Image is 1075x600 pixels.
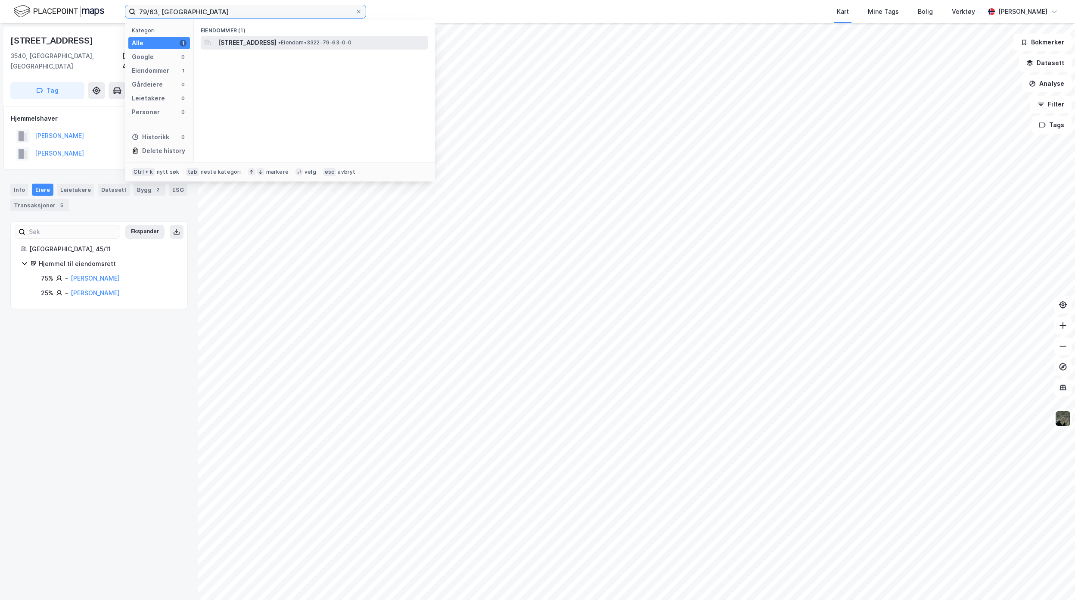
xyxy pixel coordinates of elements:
[1022,75,1072,92] button: Analyse
[1013,34,1072,51] button: Bokmerker
[11,113,187,124] div: Hjemmelshaver
[10,199,69,211] div: Transaksjoner
[278,39,281,46] span: •
[132,168,155,176] div: Ctrl + k
[41,288,53,298] div: 25%
[1019,54,1072,72] button: Datasett
[41,273,53,284] div: 75%
[153,185,162,194] div: 2
[122,51,188,72] div: [GEOGRAPHIC_DATA], 45/11
[25,225,120,238] input: Søk
[157,169,180,175] div: nytt søk
[132,79,163,90] div: Gårdeiere
[323,168,336,176] div: esc
[201,169,241,175] div: neste kategori
[132,52,154,62] div: Google
[338,169,355,175] div: avbryt
[868,6,899,17] div: Mine Tags
[10,34,95,47] div: [STREET_ADDRESS]
[1032,116,1072,134] button: Tags
[952,6,975,17] div: Verktøy
[98,184,130,196] div: Datasett
[134,184,165,196] div: Bygg
[10,51,122,72] div: 3540, [GEOGRAPHIC_DATA], [GEOGRAPHIC_DATA]
[218,37,277,48] span: [STREET_ADDRESS]
[837,6,849,17] div: Kart
[71,275,120,282] a: [PERSON_NAME]
[132,66,169,76] div: Eiendommer
[32,184,53,196] div: Eiere
[998,6,1047,17] div: [PERSON_NAME]
[71,289,120,297] a: [PERSON_NAME]
[1032,559,1075,600] iframe: Chat Widget
[132,107,160,117] div: Personer
[10,184,28,196] div: Info
[180,40,186,47] div: 1
[1032,559,1075,600] div: Kontrollprogram for chat
[132,132,169,142] div: Historikk
[132,38,143,48] div: Alle
[180,81,186,88] div: 0
[125,225,165,239] button: Ekspander
[169,184,187,196] div: ESG
[180,109,186,116] div: 0
[132,93,165,103] div: Leietakere
[194,20,435,36] div: Eiendommer (1)
[57,184,94,196] div: Leietakere
[57,201,66,209] div: 5
[10,82,84,99] button: Tag
[39,259,177,269] div: Hjemmel til eiendomsrett
[266,169,289,175] div: markere
[180,53,186,60] div: 0
[132,27,190,34] div: Kategori
[186,168,199,176] div: tab
[304,169,316,175] div: velg
[1055,410,1071,427] img: 9k=
[1030,96,1072,113] button: Filter
[65,273,68,284] div: -
[180,67,186,74] div: 1
[180,134,186,141] div: 0
[136,5,355,18] input: Søk på adresse, matrikkel, gårdeiere, leietakere eller personer
[180,95,186,102] div: 0
[918,6,933,17] div: Bolig
[14,4,104,19] img: logo.f888ab2527a4732fd821a326f86c7f29.svg
[65,288,68,298] div: -
[142,146,185,156] div: Delete history
[278,39,352,46] span: Eiendom • 3322-79-63-0-0
[29,244,177,254] div: [GEOGRAPHIC_DATA], 45/11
